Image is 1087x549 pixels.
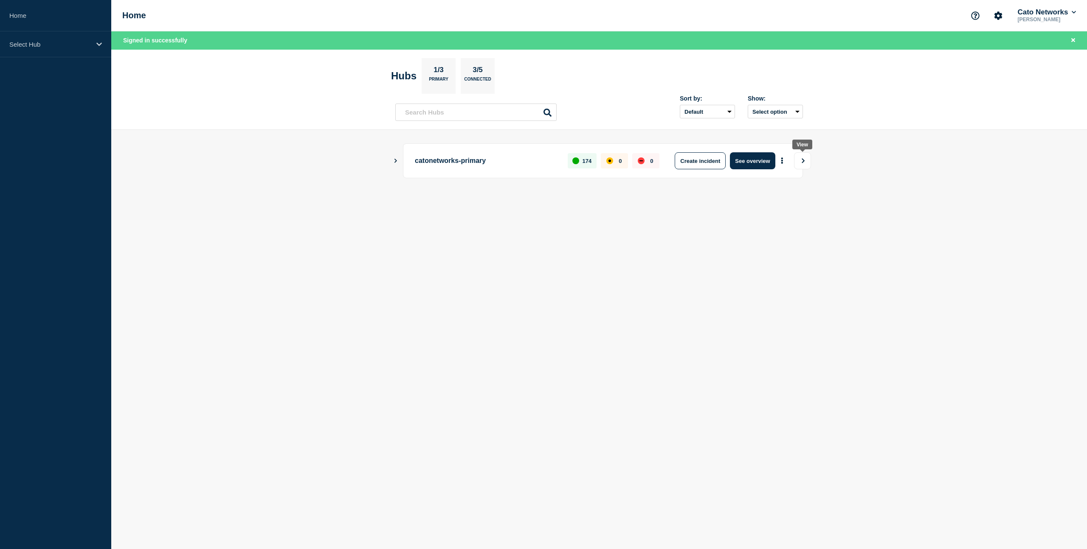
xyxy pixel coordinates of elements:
[431,66,447,77] p: 1/3
[989,7,1007,25] button: Account settings
[794,152,811,169] button: View
[619,158,622,164] p: 0
[606,157,613,164] div: affected
[123,37,187,44] span: Signed in successfully
[748,105,803,118] button: Select option
[675,152,726,169] button: Create incident
[797,142,808,148] div: View
[470,66,486,77] p: 3/5
[394,158,398,164] button: Show Connected Hubs
[680,105,735,118] select: Sort by
[395,104,557,121] input: Search Hubs
[966,7,984,25] button: Support
[9,41,91,48] p: Select Hub
[1016,17,1078,22] p: [PERSON_NAME]
[748,95,803,102] div: Show:
[429,77,448,86] p: Primary
[638,157,645,164] div: down
[572,157,579,164] div: up
[122,11,146,20] h1: Home
[1016,8,1078,17] button: Cato Networks
[777,153,788,169] button: More actions
[583,158,592,164] p: 174
[730,152,775,169] button: See overview
[680,95,735,102] div: Sort by:
[464,77,491,86] p: Connected
[650,158,653,164] p: 0
[415,152,558,169] p: catonetworks-primary
[1068,36,1079,45] button: Close banner
[391,70,417,82] h2: Hubs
